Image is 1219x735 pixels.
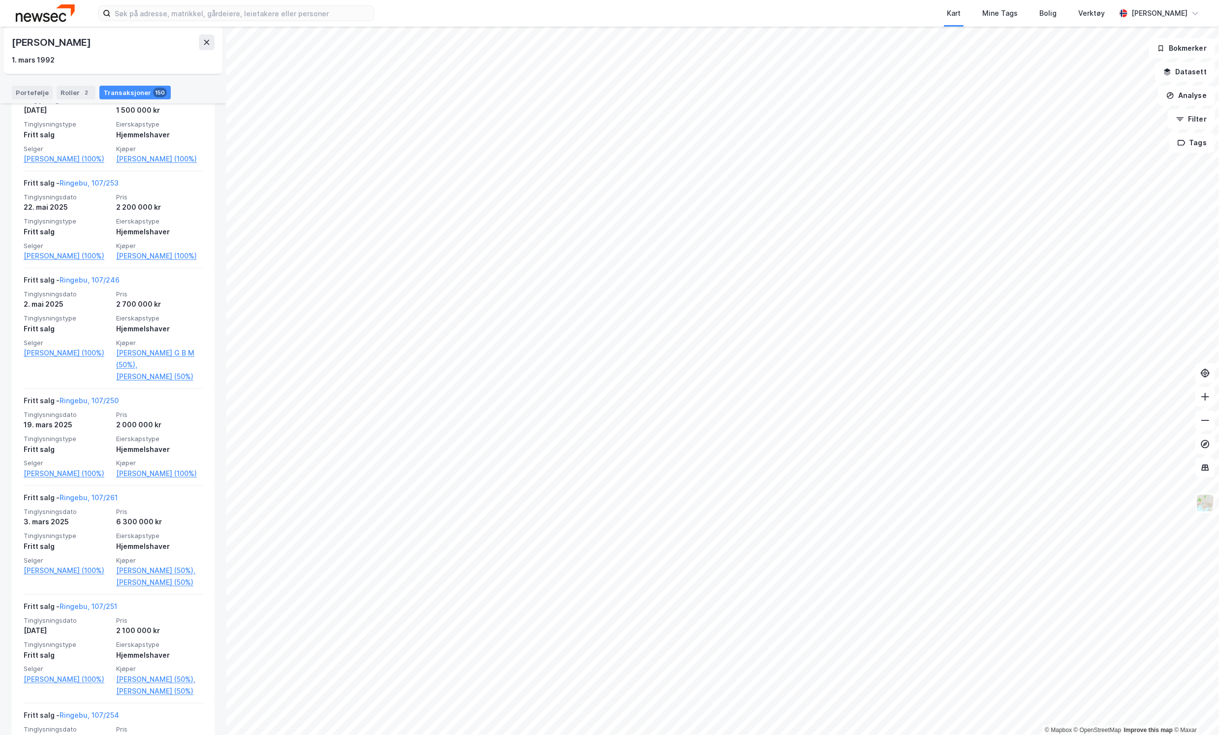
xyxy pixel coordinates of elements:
a: [PERSON_NAME] (50%), [116,565,203,576]
span: Tinglysningstype [24,120,110,128]
div: Hjemmelshaver [116,541,203,552]
a: [PERSON_NAME] (50%) [116,371,203,383]
div: 1. mars 1992 [12,54,55,66]
a: Ringebu, 107/253 [60,179,119,187]
span: Tinglysningsdato [24,725,110,734]
div: Fritt salg [24,444,110,455]
div: 2 700 000 kr [116,298,203,310]
div: Fritt salg [24,226,110,238]
span: Eierskapstype [116,640,203,649]
span: Pris [116,508,203,516]
div: Hjemmelshaver [116,323,203,335]
img: newsec-logo.f6e21ccffca1b3a03d2d.png [16,4,75,22]
span: Eierskapstype [116,217,203,225]
div: Fritt salg [24,323,110,335]
span: Eierskapstype [116,120,203,128]
a: [PERSON_NAME] (100%) [116,250,203,262]
a: Mapbox [1045,727,1072,734]
span: Kjøper [116,665,203,673]
span: Selger [24,145,110,153]
a: [PERSON_NAME] (100%) [24,673,110,685]
span: Tinglysningsdato [24,616,110,625]
a: Ringebu, 107/254 [60,711,119,719]
div: 2 000 000 kr [116,419,203,431]
div: [PERSON_NAME] [1131,7,1188,19]
a: [PERSON_NAME] G B M (50%), [116,347,203,371]
div: Fritt salg - [24,395,119,411]
a: [PERSON_NAME] (100%) [24,468,110,479]
a: [PERSON_NAME] (100%) [116,153,203,165]
button: Tags [1169,133,1215,153]
div: 2. mai 2025 [24,298,110,310]
span: Selger [24,459,110,467]
span: Kjøper [116,145,203,153]
span: Eierskapstype [116,435,203,443]
button: Filter [1168,109,1215,129]
span: Kjøper [116,459,203,467]
a: Improve this map [1124,727,1173,734]
a: Ringebu, 107/246 [60,276,120,284]
a: [PERSON_NAME] (100%) [24,565,110,576]
button: Datasett [1155,62,1215,82]
span: Kjøper [116,339,203,347]
span: Kjøper [116,556,203,565]
span: Pris [116,616,203,625]
span: Tinglysningstype [24,532,110,540]
span: Tinglysningstype [24,217,110,225]
div: 2 200 000 kr [116,201,203,213]
img: Z [1196,494,1215,512]
span: Tinglysningstype [24,640,110,649]
span: Tinglysningsdato [24,411,110,419]
div: Portefølje [12,86,53,99]
span: Tinglysningstype [24,435,110,443]
button: Analyse [1158,86,1215,105]
a: OpenStreetMap [1074,727,1122,734]
div: 2 [82,88,92,97]
iframe: Chat Widget [1170,688,1219,735]
div: Mine Tags [982,7,1018,19]
span: Selger [24,339,110,347]
div: Hjemmelshaver [116,444,203,455]
span: Selger [24,665,110,673]
div: 6 300 000 kr [116,516,203,528]
div: [PERSON_NAME] [12,34,93,50]
span: Pris [116,411,203,419]
a: [PERSON_NAME] (100%) [24,153,110,165]
div: 150 [153,88,167,97]
div: Fritt salg [24,129,110,141]
a: [PERSON_NAME] (100%) [24,347,110,359]
div: Bolig [1039,7,1057,19]
a: Ringebu, 107/261 [60,493,118,502]
a: Ringebu, 107/250 [60,396,119,405]
span: Tinglysningsdato [24,290,110,298]
span: Pris [116,725,203,734]
input: Søk på adresse, matrikkel, gårdeiere, leietakere eller personer [111,6,374,21]
div: Fritt salg - [24,274,120,290]
div: Roller [57,86,95,99]
div: 2 100 000 kr [116,625,203,637]
a: [PERSON_NAME] (50%), [116,673,203,685]
a: Ringebu, 107/251 [60,602,117,610]
div: Fritt salg - [24,601,117,616]
div: 22. mai 2025 [24,201,110,213]
div: Fritt salg - [24,177,119,193]
div: Hjemmelshaver [116,226,203,238]
a: [PERSON_NAME] (100%) [24,250,110,262]
div: Transaksjoner [99,86,171,99]
div: Fritt salg - [24,709,119,725]
div: Kart [947,7,961,19]
button: Bokmerker [1149,38,1215,58]
div: Fritt salg [24,649,110,661]
div: [DATE] [24,104,110,116]
div: [DATE] [24,625,110,637]
a: [PERSON_NAME] (100%) [116,468,203,479]
span: Pris [116,290,203,298]
span: Kjøper [116,242,203,250]
div: Fritt salg - [24,492,118,508]
span: Tinglysningstype [24,314,110,322]
span: Selger [24,242,110,250]
div: Hjemmelshaver [116,649,203,661]
a: [PERSON_NAME] (50%) [116,685,203,697]
span: Selger [24,556,110,565]
div: 19. mars 2025 [24,419,110,431]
